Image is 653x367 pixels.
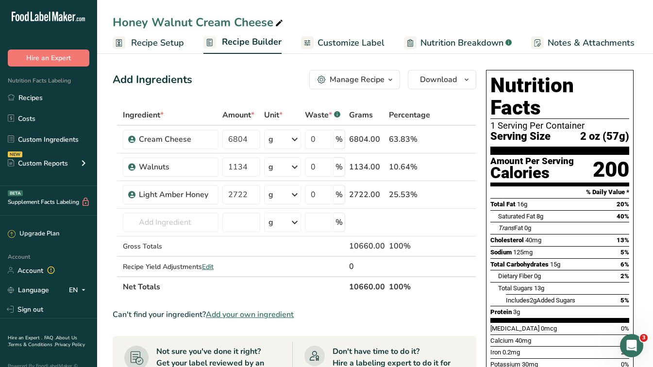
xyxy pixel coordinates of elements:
[490,308,512,316] span: Protein
[490,166,574,180] div: Calories
[268,189,273,200] div: g
[349,189,385,200] div: 2722.00
[301,32,385,54] a: Customize Label
[202,262,214,271] span: Edit
[139,133,213,145] div: Cream Cheese
[621,325,629,332] span: 0%
[490,121,629,131] div: 1 Serving Per Container
[268,217,273,228] div: g
[222,35,282,49] span: Recipe Builder
[541,325,557,332] span: 0mcg
[490,349,501,356] span: Iron
[498,213,535,220] span: Saturated Fat
[8,334,42,341] a: Hire an Expert .
[389,189,430,200] div: 25.53%
[222,109,254,121] span: Amount
[389,161,430,173] div: 10.64%
[404,32,512,54] a: Nutrition Breakdown
[515,337,531,344] span: 40mg
[620,334,643,357] iframe: Intercom live chat
[268,133,273,145] div: g
[44,334,56,341] a: FAQ .
[498,272,533,280] span: Dietary Fiber
[620,249,629,256] span: 5%
[617,213,629,220] span: 40%
[349,133,385,145] div: 6804.00
[349,109,373,121] span: Grams
[517,200,527,208] span: 16g
[349,261,385,272] div: 0
[8,229,59,239] div: Upgrade Plan
[534,284,544,292] span: 13g
[113,14,285,31] div: Honey Walnut Cream Cheese
[123,241,218,251] div: Gross Totals
[113,72,192,88] div: Add Ingredients
[620,261,629,268] span: 6%
[513,308,520,316] span: 3g
[498,224,514,232] i: Trans
[123,262,218,272] div: Recipe Yield Adjustments
[617,200,629,208] span: 20%
[530,297,536,304] span: 2g
[531,32,635,54] a: Notes & Attachments
[8,190,23,196] div: BETA
[490,325,539,332] span: [MEDICAL_DATA]
[123,109,164,121] span: Ingredient
[502,349,520,356] span: 0.2mg
[347,276,387,297] th: 10660.00
[206,309,294,320] span: Add your own ingredient
[420,74,457,85] span: Download
[389,109,430,121] span: Percentage
[139,189,213,200] div: Light Amber Honey
[524,224,531,232] span: 0g
[408,70,476,89] button: Download
[490,337,514,344] span: Calcium
[203,31,282,54] a: Recipe Builder
[8,50,89,67] button: Hire an Expert
[490,236,524,244] span: Cholesterol
[8,158,68,168] div: Custom Reports
[268,161,273,173] div: g
[387,276,432,297] th: 100%
[55,341,85,348] a: Privacy Policy
[8,334,77,348] a: About Us .
[309,70,400,89] button: Manage Recipe
[620,297,629,304] span: 5%
[69,284,89,296] div: EN
[349,240,385,252] div: 10660.00
[420,36,503,50] span: Nutrition Breakdown
[580,131,629,143] span: 2 oz (57g)
[8,341,55,348] a: Terms & Conditions .
[318,36,385,50] span: Customize Label
[139,161,213,173] div: Walnuts
[113,32,184,54] a: Recipe Setup
[513,249,533,256] span: 125mg
[640,334,648,342] span: 3
[389,133,430,145] div: 63.83%
[131,36,184,50] span: Recipe Setup
[498,224,523,232] span: Fat
[264,109,283,121] span: Unit
[490,200,516,208] span: Total Fat
[498,284,533,292] span: Total Sugars
[620,272,629,280] span: 2%
[593,157,629,183] div: 200
[534,272,541,280] span: 0g
[113,309,476,320] div: Can't find your ingredient?
[389,240,430,252] div: 100%
[490,74,629,119] h1: Nutrition Facts
[550,261,560,268] span: 15g
[8,151,22,157] div: NEW
[490,131,551,143] span: Serving Size
[536,213,543,220] span: 8g
[305,109,340,121] div: Waste
[490,261,549,268] span: Total Carbohydrates
[490,186,629,198] section: % Daily Value *
[525,236,541,244] span: 40mg
[330,74,385,85] div: Manage Recipe
[121,276,347,297] th: Net Totals
[123,213,218,232] input: Add Ingredient
[490,157,574,166] div: Amount Per Serving
[617,236,629,244] span: 13%
[506,297,575,304] span: Includes Added Sugars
